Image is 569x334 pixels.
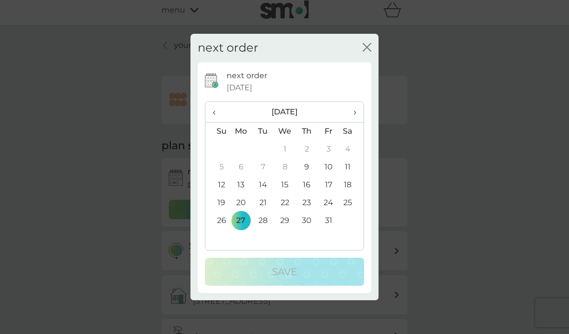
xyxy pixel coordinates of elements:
td: 3 [318,140,339,158]
th: Tu [252,122,274,140]
td: 26 [205,212,230,230]
button: close [363,43,371,53]
td: 12 [205,176,230,194]
th: Th [296,122,318,140]
td: 23 [296,194,318,212]
td: 21 [252,194,274,212]
span: ‹ [213,102,223,122]
td: 30 [296,212,318,230]
td: 2 [296,140,318,158]
th: Mo [230,122,252,140]
th: Su [205,122,230,140]
th: We [274,122,296,140]
td: 1 [274,140,296,158]
span: [DATE] [227,82,252,94]
td: 17 [318,176,339,194]
td: 28 [252,212,274,230]
td: 27 [230,212,252,230]
td: 24 [318,194,339,212]
button: Save [205,258,364,286]
td: 8 [274,158,296,176]
td: 10 [318,158,339,176]
th: Sa [339,122,364,140]
td: 13 [230,176,252,194]
td: 15 [274,176,296,194]
td: 31 [318,212,339,230]
td: 22 [274,194,296,212]
td: 4 [339,140,364,158]
td: 25 [339,194,364,212]
td: 19 [205,194,230,212]
td: 14 [252,176,274,194]
td: 29 [274,212,296,230]
p: Save [272,264,297,279]
td: 7 [252,158,274,176]
td: 6 [230,158,252,176]
th: [DATE] [230,102,339,123]
h2: next order [198,41,258,55]
p: next order [227,70,267,82]
td: 5 [205,158,230,176]
td: 11 [339,158,364,176]
td: 16 [296,176,318,194]
td: 20 [230,194,252,212]
td: 9 [296,158,318,176]
span: › [347,102,356,122]
th: Fr [318,122,339,140]
td: 18 [339,176,364,194]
